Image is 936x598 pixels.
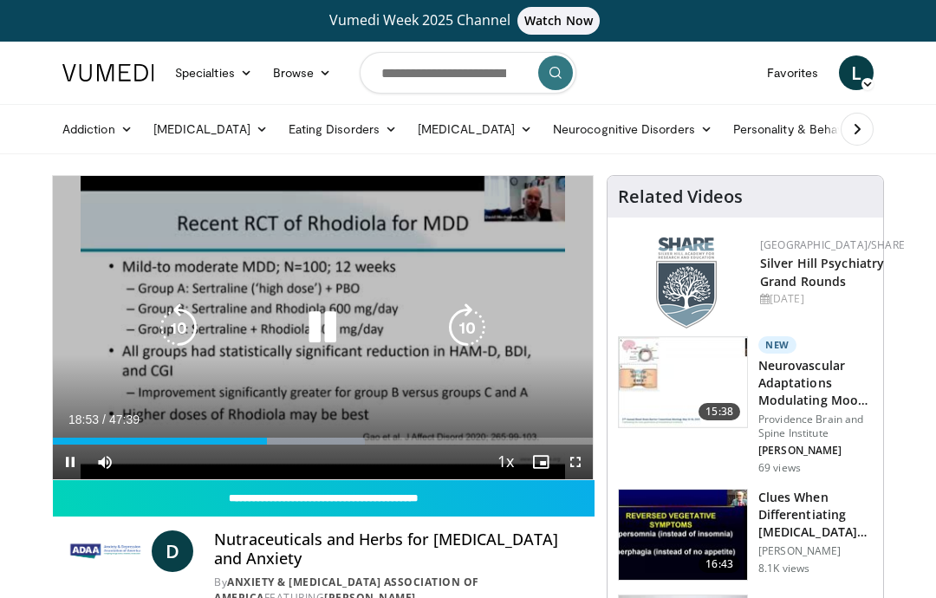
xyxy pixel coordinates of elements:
a: Addiction [52,112,143,146]
a: L [839,55,874,90]
a: 15:38 New Neurovascular Adaptations Modulating Mood and Stress Responses Providence Brain and Spi... [618,336,873,475]
a: Neurocognitive Disorders [543,112,723,146]
a: D [152,530,193,572]
button: Playback Rate [489,445,523,479]
button: Enable picture-in-picture mode [523,445,558,479]
p: [PERSON_NAME] [758,444,873,458]
a: [GEOGRAPHIC_DATA]/SHARE [760,237,905,252]
div: [DATE] [760,291,905,307]
img: VuMedi Logo [62,64,154,81]
video-js: Video Player [53,176,593,479]
a: Vumedi Week 2025 ChannelWatch Now [52,7,884,35]
button: Mute [88,445,122,479]
span: 15:38 [699,403,740,420]
a: [MEDICAL_DATA] [407,112,543,146]
img: f8aaeb6d-318f-4fcf-bd1d-54ce21f29e87.png.150x105_q85_autocrop_double_scale_upscale_version-0.2.png [656,237,717,328]
span: Watch Now [517,7,600,35]
p: Providence Brain and Spine Institute [758,413,873,440]
p: [PERSON_NAME] [758,544,873,558]
a: Favorites [757,55,829,90]
a: Specialties [165,55,263,90]
a: Browse [263,55,342,90]
h3: Clues When Differentiating [MEDICAL_DATA] from MDD [758,489,873,541]
p: New [758,336,796,354]
a: 16:43 Clues When Differentiating [MEDICAL_DATA] from MDD [PERSON_NAME] 8.1K views [618,489,873,581]
p: 8.1K views [758,562,809,575]
input: Search topics, interventions [360,52,576,94]
h4: Related Videos [618,186,743,207]
img: a6520382-d332-4ed3-9891-ee688fa49237.150x105_q85_crop-smart_upscale.jpg [619,490,747,580]
button: Fullscreen [558,445,593,479]
a: [MEDICAL_DATA] [143,112,278,146]
h4: Nutraceuticals and Herbs for [MEDICAL_DATA] and Anxiety [214,530,580,568]
img: 4562edde-ec7e-4758-8328-0659f7ef333d.150x105_q85_crop-smart_upscale.jpg [619,337,747,427]
button: Pause [53,445,88,479]
a: Silver Hill Psychiatry Grand Rounds [760,255,884,289]
span: 18:53 [68,413,99,426]
a: Eating Disorders [278,112,407,146]
p: 69 views [758,461,801,475]
span: 16:43 [699,556,740,573]
span: 47:39 [109,413,140,426]
h3: Neurovascular Adaptations Modulating Mood and Stress Responses [758,357,873,409]
img: Anxiety & Depression Association of America [66,530,145,572]
span: / [102,413,106,426]
div: Progress Bar [53,438,593,445]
